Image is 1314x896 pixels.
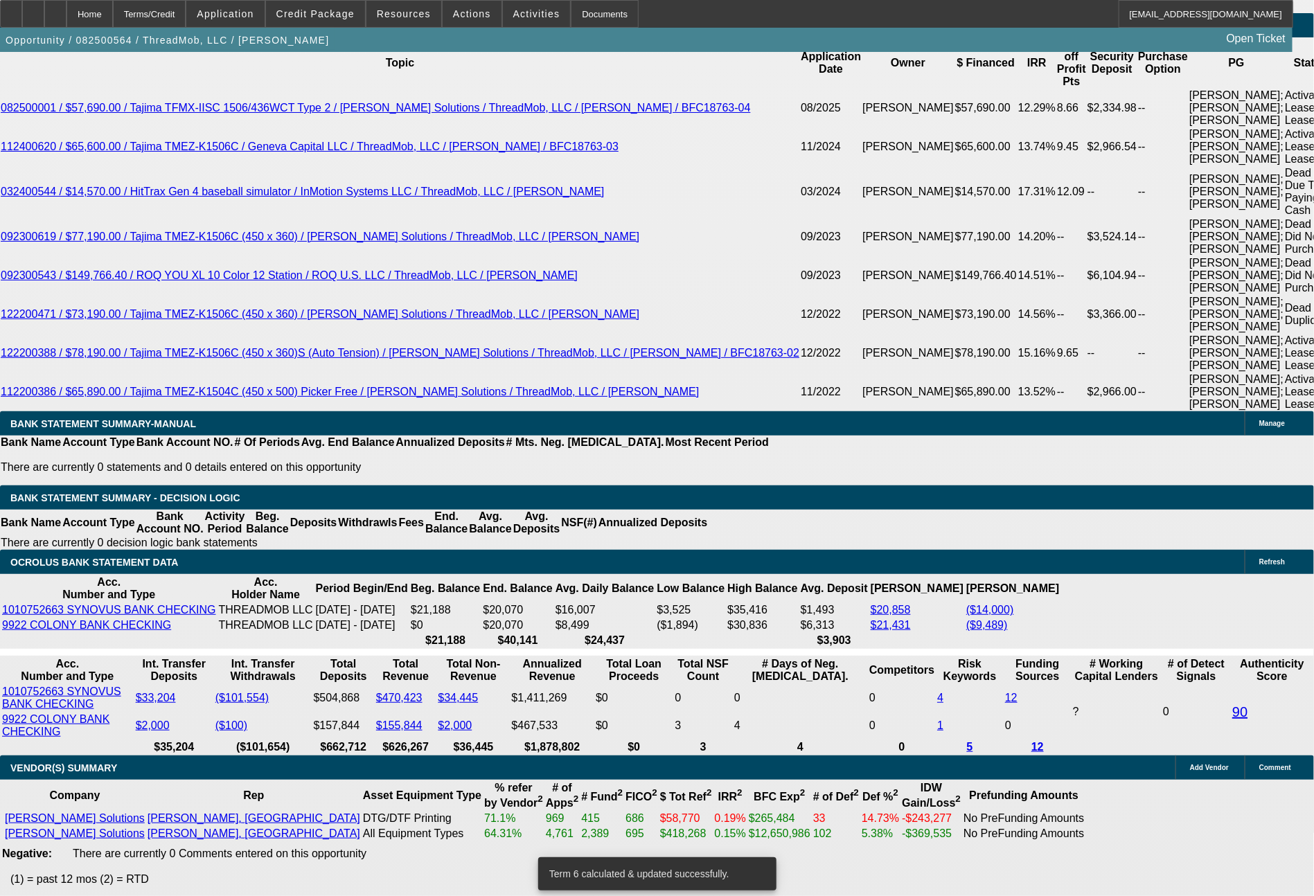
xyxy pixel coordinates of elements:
[618,788,623,798] sup: 2
[560,510,598,536] th: NSF(#)
[1087,89,1137,127] td: $2,334.98
[1056,166,1087,217] td: 12.09
[1259,558,1285,566] span: Refresh
[581,791,623,803] b: # Fund
[862,373,955,411] td: [PERSON_NAME]
[902,782,961,809] b: IDW Gain/Loss
[438,719,472,731] a: $2,000
[1189,256,1284,295] td: [PERSON_NAME]; [PERSON_NAME]; [PERSON_NAME]
[625,827,658,841] td: 695
[1259,420,1285,427] span: Manage
[813,827,860,841] td: 102
[966,575,1060,602] th: [PERSON_NAME]
[186,1,264,27] button: Application
[5,827,145,839] a: [PERSON_NAME] Solutions
[1018,127,1056,166] td: 13.74%
[410,634,481,647] th: $21,188
[800,166,862,217] td: 03/2024
[674,740,732,754] th: 3
[1,186,605,197] a: 032400544 / $14,570.00 / HitTrax Gen 4 baseball simulator / InMotion Systems LLC / ThreadMob, LLC...
[1,231,639,242] a: 092300619 / $77,190.00 / Tajima TMEZ-K1506C (450 x 360) / [PERSON_NAME] Solutions / ThreadMob, LL...
[301,436,396,449] th: Avg. End Balance
[362,827,482,841] td: All Equipment Types
[1056,217,1087,256] td: --
[871,619,911,631] a: $21,431
[800,89,862,127] td: 08/2025
[657,618,726,632] td: ($1,894)
[956,794,961,805] sup: 2
[215,719,247,731] a: ($100)
[1018,373,1056,411] td: 13.52%
[506,436,665,449] th: # Mts. Neg. [MEDICAL_DATA].
[483,812,544,825] td: 71.1%
[1189,37,1284,89] th: PG
[1,347,799,359] a: 122200388 / $78,190.00 / Tajima TMEZ-K1506C (450 x 360)S (Auto Tension) / [PERSON_NAME] Solutions...
[2,604,216,616] a: 1010752663 SYNOVUS BANK CHECKING
[482,603,553,617] td: $20,070
[748,812,811,825] td: $265,484
[727,618,798,632] td: $30,836
[1221,27,1291,51] a: Open Ticket
[800,575,869,602] th: Avg. Deposit
[512,719,594,732] div: $467,533
[1162,657,1230,683] th: # of Detect Signals
[1087,334,1137,373] td: --
[266,1,365,27] button: Credit Package
[862,334,955,373] td: [PERSON_NAME]
[538,794,543,805] sup: 2
[1056,256,1087,295] td: --
[2,713,109,737] a: 9922 COLONY BANK CHECKING
[574,794,578,805] sup: 2
[955,373,1018,411] td: $65,890.00
[243,789,264,801] b: Rep
[215,657,312,683] th: Int. Transfer Withdrawals
[375,740,436,754] th: $626,267
[955,127,1018,166] td: $65,600.00
[937,719,943,731] a: 1
[748,827,811,841] td: $12,650,986
[1087,295,1137,334] td: $3,366.00
[313,685,374,711] td: $504,868
[215,740,312,754] th: ($101,654)
[443,1,501,27] button: Actions
[215,692,269,704] a: ($101,554)
[734,740,867,754] th: 4
[315,575,409,602] th: Period Begin/End
[1190,764,1229,771] span: Add Vendor
[595,685,673,711] td: $0
[964,812,1084,825] div: No PreFunding Amounts
[665,436,770,449] th: Most Recent Period
[1018,166,1056,217] td: 17.31%
[1137,166,1189,217] td: --
[1162,685,1230,739] td: 0
[1189,295,1284,334] td: [PERSON_NAME]; [PERSON_NAME]; [PERSON_NAME]
[598,510,708,536] th: Annualized Deposits
[453,8,491,19] span: Actions
[1056,373,1087,411] td: --
[148,827,360,839] a: [PERSON_NAME], [GEOGRAPHIC_DATA]
[2,686,121,710] a: 1010752663 SYNOVUS BANK CHECKING
[1137,256,1189,295] td: --
[2,619,171,631] a: 9922 COLONY BANK CHECKING
[1004,657,1071,683] th: Funding Sources
[674,657,732,683] th: Sum of the Total NSF Count and Total Overdraft Fee Count from Ocrolus
[1073,706,1079,717] span: Refresh to pull Number of Working Capital Lenders
[813,791,859,803] b: # of Def
[1,657,134,683] th: Acc. Number and Type
[513,8,560,19] span: Activities
[410,618,481,632] td: $0
[1232,657,1313,683] th: Authenticity Score
[437,657,509,683] th: Total Non-Revenue
[955,89,1018,127] td: $57,690.00
[1004,713,1071,739] td: 0
[1137,373,1189,411] td: --
[813,812,860,825] td: 33
[276,8,355,19] span: Credit Package
[800,217,862,256] td: 09/2023
[1,269,578,281] a: 092300543 / $149,766.40 / ROQ YOU XL 10 Color 12 Station / ROQ U.S. LLC / ThreadMob, LLC / [PERSO...
[861,812,900,825] td: 14.73%
[660,791,712,803] b: $ Tot Ref
[800,127,862,166] td: 11/2024
[1189,127,1284,166] td: [PERSON_NAME]; [PERSON_NAME]; [PERSON_NAME]
[901,812,961,825] td: -$243,277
